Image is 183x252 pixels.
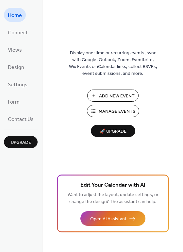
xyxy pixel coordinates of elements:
[91,125,135,137] button: 🚀 Upgrade
[80,181,145,190] span: Edit Your Calendar with AI
[8,10,22,21] span: Home
[87,90,139,102] button: Add New Event
[4,42,26,57] a: Views
[4,77,31,91] a: Settings
[87,105,139,117] button: Manage Events
[8,45,22,55] span: Views
[8,80,27,90] span: Settings
[11,139,31,146] span: Upgrade
[68,191,158,206] span: Want to adjust the layout, update settings, or change the design? The assistant can help.
[4,136,38,148] button: Upgrade
[4,112,38,126] a: Contact Us
[4,94,24,109] a: Form
[8,28,28,38] span: Connect
[8,62,24,73] span: Design
[8,97,20,107] span: Form
[4,60,28,74] a: Design
[8,114,34,125] span: Contact Us
[80,211,145,226] button: Open AI Assistant
[95,127,131,136] span: 🚀 Upgrade
[69,50,157,77] span: Display one-time or recurring events, sync with Google, Outlook, Zoom, Eventbrite, Wix Events or ...
[99,93,135,100] span: Add New Event
[4,8,26,22] a: Home
[99,108,135,115] span: Manage Events
[4,25,32,39] a: Connect
[90,216,126,223] span: Open AI Assistant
